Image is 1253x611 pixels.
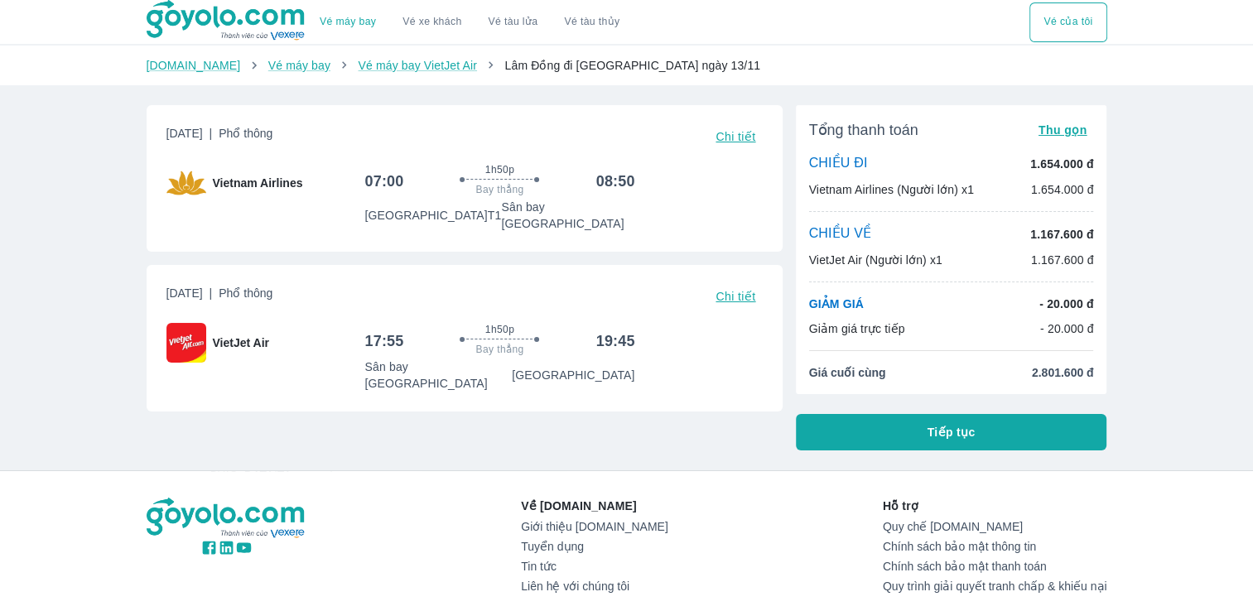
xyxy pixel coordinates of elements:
[476,343,524,356] span: Bay thẳng
[1032,118,1094,142] button: Thu gọn
[219,127,272,140] span: Phổ thông
[596,171,635,191] h6: 08:50
[213,334,269,351] span: VietJet Air
[809,225,872,243] p: CHIỀU VỀ
[1031,252,1094,268] p: 1.167.600 đ
[210,286,213,300] span: |
[504,59,760,72] span: Lâm Đồng đi [GEOGRAPHIC_DATA] ngày 13/11
[219,286,272,300] span: Phổ thông
[521,520,667,533] a: Giới thiệu [DOMAIN_NAME]
[596,331,635,351] h6: 19:45
[268,59,330,72] a: Vé máy bay
[485,163,514,176] span: 1h50p
[476,183,524,196] span: Bay thẳng
[796,414,1107,450] button: Tiếp tục
[147,59,241,72] a: [DOMAIN_NAME]
[716,290,755,303] span: Chi tiết
[358,59,476,72] a: Vé máy bay VietJet Air
[1039,123,1087,137] span: Thu gọn
[809,120,918,140] span: Tổng thanh toán
[1031,181,1094,198] p: 1.654.000 đ
[883,520,1107,533] a: Quy chế [DOMAIN_NAME]
[1030,226,1093,243] p: 1.167.600 đ
[883,540,1107,553] a: Chính sách bảo mật thông tin
[809,364,886,381] span: Giá cuối cùng
[716,130,755,143] span: Chi tiết
[521,560,667,573] a: Tin tức
[364,331,403,351] h6: 17:55
[521,540,667,553] a: Tuyển dụng
[364,207,501,224] p: [GEOGRAPHIC_DATA] T1
[809,296,864,312] p: GIẢM GIÁ
[928,424,976,440] span: Tiếp tục
[709,125,762,148] button: Chi tiết
[210,127,213,140] span: |
[551,2,633,42] button: Vé tàu thủy
[709,285,762,308] button: Chi tiết
[147,57,1107,74] nav: breadcrumb
[213,175,303,191] span: Vietnam Airlines
[809,181,974,198] p: Vietnam Airlines (Người lớn) x1
[364,171,403,191] h6: 07:00
[512,367,634,383] p: [GEOGRAPHIC_DATA]
[809,155,868,173] p: CHIỀU ĐI
[521,580,667,593] a: Liên hệ với chúng tôi
[883,580,1107,593] a: Quy trình giải quyết tranh chấp & khiếu nại
[1032,364,1094,381] span: 2.801.600 đ
[1029,2,1106,42] div: choose transportation mode
[809,320,905,337] p: Giảm giá trực tiếp
[501,199,634,232] p: Sân bay [GEOGRAPHIC_DATA]
[1040,320,1094,337] p: - 20.000 đ
[1039,296,1093,312] p: - 20.000 đ
[306,2,633,42] div: choose transportation mode
[1029,2,1106,42] button: Vé của tôi
[166,285,273,308] span: [DATE]
[166,125,273,148] span: [DATE]
[364,358,512,392] p: Sân bay [GEOGRAPHIC_DATA]
[320,16,376,28] a: Vé máy bay
[521,498,667,514] p: Về [DOMAIN_NAME]
[883,560,1107,573] a: Chính sách bảo mật thanh toán
[809,252,942,268] p: VietJet Air (Người lớn) x1
[485,323,514,336] span: 1h50p
[402,16,461,28] a: Vé xe khách
[883,498,1107,514] p: Hỗ trợ
[475,2,552,42] a: Vé tàu lửa
[1030,156,1093,172] p: 1.654.000 đ
[147,498,307,539] img: logo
